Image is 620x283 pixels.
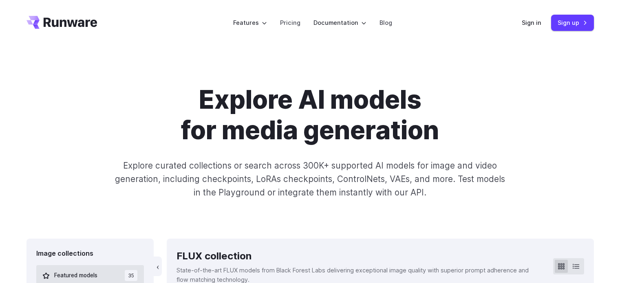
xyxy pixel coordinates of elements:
span: 35 [125,270,137,281]
a: Blog [380,18,392,27]
div: Image collections [36,248,144,259]
label: Features [233,18,267,27]
a: Pricing [280,18,300,27]
a: Sign up [551,15,594,31]
h1: Explore AI models for media generation [83,85,537,146]
div: FLUX collection [177,248,540,264]
a: Sign in [522,18,541,27]
label: Documentation [313,18,366,27]
a: Go to / [26,16,97,29]
p: Explore curated collections or search across 300K+ supported AI models for image and video genera... [111,159,508,200]
button: ‹ [154,257,162,276]
span: Featured models [54,271,97,280]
